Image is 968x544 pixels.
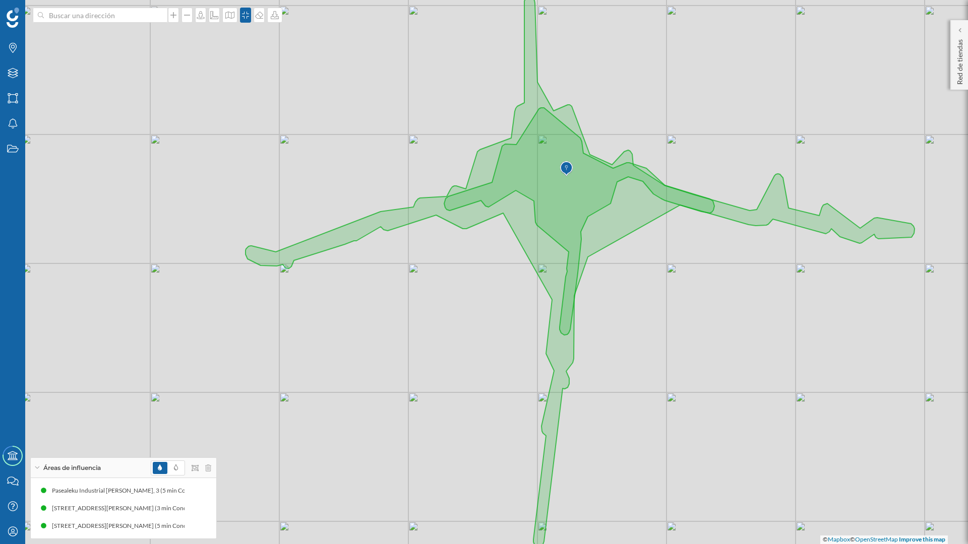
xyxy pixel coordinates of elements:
div: [STREET_ADDRESS][PERSON_NAME] (5 min Conduciendo) [52,521,216,531]
div: [STREET_ADDRESS][PERSON_NAME] (3 min Conduciendo) [52,503,216,513]
a: OpenStreetMap [855,535,898,543]
p: Red de tiendas [955,35,965,85]
span: Soporte [20,7,56,16]
div: © © [820,535,948,544]
div: Pasealeku Industrial [PERSON_NAME], 3 (5 min Conduciendo) [52,486,221,496]
a: Mapbox [828,535,850,543]
a: Improve this map [899,535,945,543]
span: Áreas de influencia [43,463,101,472]
img: Geoblink Logo [7,8,19,28]
img: Marker [560,159,573,179]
